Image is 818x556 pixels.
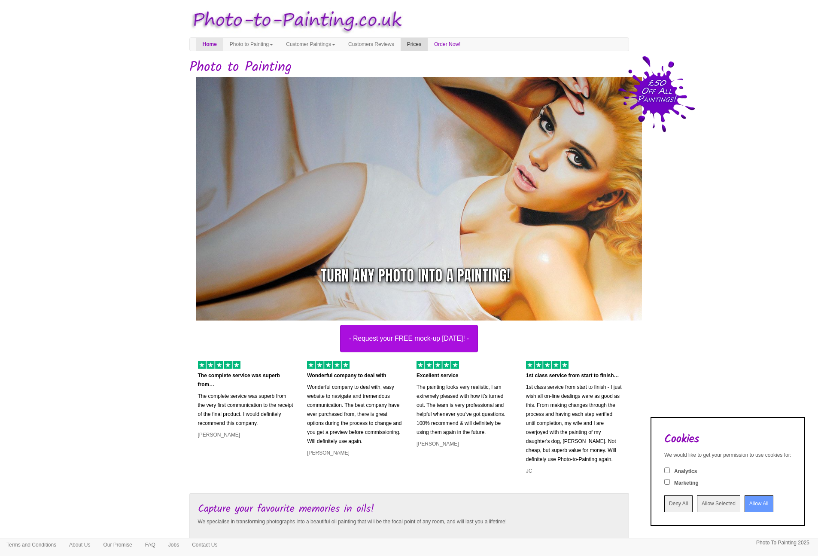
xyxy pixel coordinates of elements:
img: 5 of out 5 stars [198,361,240,369]
p: JC [526,467,623,476]
p: 1st class service from start to finish… [526,371,623,380]
input: Deny All [664,495,693,512]
p: [PERSON_NAME] [417,440,513,449]
img: scarlett-johansson.jpg [196,77,648,328]
a: Jobs [162,538,185,551]
h1: Photo to Painting [189,60,629,75]
h2: Cookies [664,433,791,446]
div: Turn any photo into a painting! [321,265,510,287]
p: [PERSON_NAME] [198,431,295,440]
p: The complete service was superb from… [198,371,295,389]
a: Order Now! [428,38,467,51]
a: FAQ [139,538,162,551]
a: Contact Us [185,538,224,551]
img: 5 of out 5 stars [526,361,569,369]
a: Prices [401,38,428,51]
img: 50 pound price drop [618,56,695,132]
a: Customers Reviews [342,38,401,51]
h3: Capture your favourite memories in oils! [198,504,620,515]
a: Our Promise [97,538,138,551]
a: Home [196,38,223,51]
button: - Request your FREE mock-up [DATE]! - [340,325,478,352]
p: Excellent service [417,371,513,380]
p: The painting looks very realistic, I am extremely pleased with how it’s turned out. The team is v... [417,383,513,437]
a: Photo to Painting [223,38,280,51]
label: Marketing [674,480,699,487]
label: Analytics [674,468,697,475]
em: UK's Number 1 Photo to Painting company [204,537,341,544]
p: Wonderful company to deal with [307,371,404,380]
img: Photo to Painting [185,4,405,37]
img: 5 of out 5 stars [417,361,459,369]
input: Allow All [745,495,773,512]
p: Wonderful company to deal with, easy website to navigate and tremendous communication. The best c... [307,383,404,446]
p: We specialise in transforming photographs into a beautiful oil painting that will be the focal po... [198,517,620,526]
input: Allow Selected [697,495,740,512]
a: About Us [63,538,97,551]
iframe: Customer reviews powered by Trustpilot [183,483,636,493]
p: The complete service was superb from the very first communication to the receipt of the final pro... [198,392,295,428]
a: Customer Paintings [280,38,342,51]
a: - Request your FREE mock-up [DATE]! - [183,77,636,352]
p: 1st class service from start to finish - I just wish all on-line dealings were as good as this. F... [526,383,623,464]
p: Photo To Painting 2025 [756,538,809,547]
p: [PERSON_NAME] [307,449,404,458]
div: We would like to get your permission to use cookies for: [664,452,791,459]
img: 5 of out 5 stars [307,361,350,369]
